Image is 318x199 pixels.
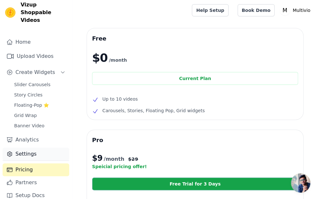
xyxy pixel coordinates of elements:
a: Book Demo [238,4,275,16]
span: Floating-Pop ⭐ [14,102,49,108]
a: Settings [3,148,69,160]
a: Analytics [3,133,69,146]
a: Free Trial for 3 Days [92,177,298,190]
a: Story Circles [10,90,69,99]
div: Open chat [291,173,310,193]
a: Slider Carousels [10,80,69,89]
a: Pricing [3,163,69,176]
span: $ 9 [92,153,102,163]
span: Slider Carousels [14,81,51,88]
span: Story Circles [14,92,42,98]
a: Home [3,36,69,49]
text: M [283,7,287,14]
span: /month [109,56,127,64]
span: Create Widgets [15,68,55,76]
span: $0 [92,51,108,64]
p: Multivio [290,5,313,16]
a: Banner Video [10,121,69,130]
h3: Pro [92,135,298,145]
p: Speicial pricing offer! [92,163,298,170]
a: Partners [3,176,69,189]
span: Grid Wrap [14,112,37,119]
a: Floating-Pop ⭐ [10,101,69,110]
span: Vizup Shoppable Videos [21,1,67,24]
a: Grid Wrap [10,111,69,120]
a: Upload Videos [3,50,69,63]
span: Banner Video [14,122,44,129]
span: /month [104,155,124,163]
button: M Multivio [280,5,313,16]
div: Current Plan [92,72,298,85]
span: Up to 10 videos [102,95,138,103]
span: Carousels, Stories, Floating Pop, Grid widgets [102,107,205,114]
a: Help Setup [192,4,228,16]
button: Create Widgets [3,66,69,79]
span: $ 29 [128,156,138,162]
img: Vizup [5,7,15,18]
h3: Free [92,33,298,44]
